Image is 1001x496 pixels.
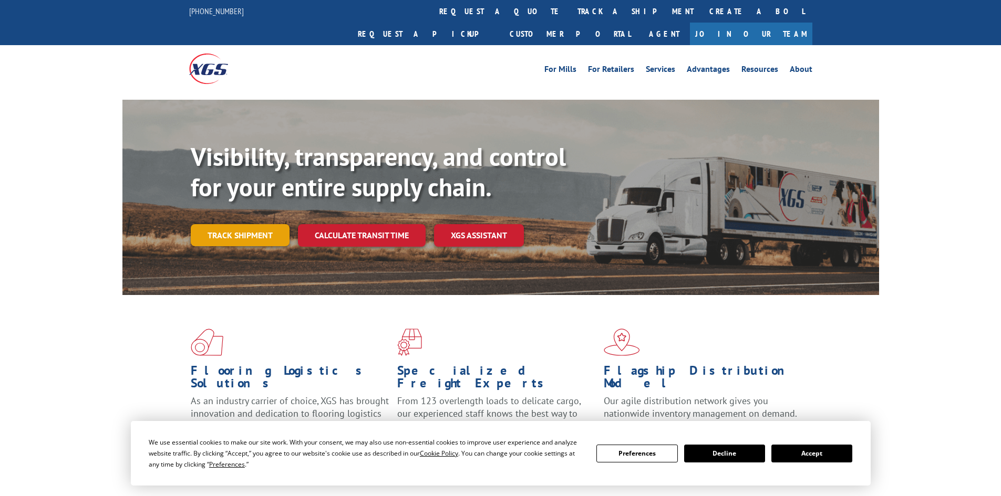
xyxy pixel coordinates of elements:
a: For Retailers [588,65,634,77]
a: Services [646,65,675,77]
div: Cookie Consent Prompt [131,421,871,486]
a: [PHONE_NUMBER] [189,6,244,16]
a: Resources [741,65,778,77]
button: Preferences [596,445,677,462]
button: Decline [684,445,765,462]
a: Customer Portal [502,23,638,45]
a: Join Our Team [690,23,812,45]
img: xgs-icon-total-supply-chain-intelligence-red [191,329,223,356]
b: Visibility, transparency, and control for your entire supply chain. [191,140,566,203]
h1: Flooring Logistics Solutions [191,364,389,395]
a: XGS ASSISTANT [434,224,524,247]
img: xgs-icon-flagship-distribution-model-red [604,329,640,356]
span: As an industry carrier of choice, XGS has brought innovation and dedication to flooring logistics... [191,395,389,432]
a: For Mills [544,65,576,77]
span: Our agile distribution network gives you nationwide inventory management on demand. [604,395,797,419]
a: About [790,65,812,77]
a: Track shipment [191,224,290,246]
div: We use essential cookies to make our site work. With your consent, we may also use non-essential ... [149,437,584,470]
span: Cookie Policy [420,449,458,458]
a: Request a pickup [350,23,502,45]
a: Calculate transit time [298,224,426,247]
h1: Flagship Distribution Model [604,364,802,395]
a: Advantages [687,65,730,77]
img: xgs-icon-focused-on-flooring-red [397,329,422,356]
a: Agent [638,23,690,45]
p: From 123 overlength loads to delicate cargo, our experienced staff knows the best way to move you... [397,395,596,441]
h1: Specialized Freight Experts [397,364,596,395]
span: Preferences [209,460,245,469]
button: Accept [771,445,852,462]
